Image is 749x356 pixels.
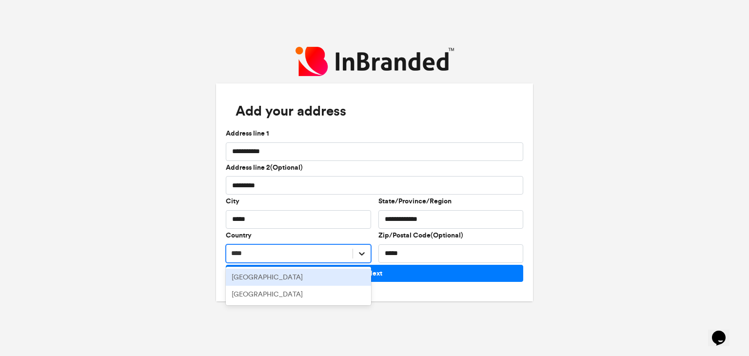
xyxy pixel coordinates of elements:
button: Next [226,265,523,282]
label: City [226,197,239,206]
div: [GEOGRAPHIC_DATA] [226,286,371,303]
label: State/Province/Region [378,197,452,206]
label: Zip/Postal Code(Optional) [378,231,463,240]
div: [GEOGRAPHIC_DATA] [226,269,371,286]
img: InBranded Logo [296,47,454,76]
label: Address line 1 [226,129,269,138]
h3: Add your address [226,93,523,129]
label: Country [226,231,252,240]
label: Address line 2(Optional) [226,163,303,173]
iframe: chat widget [708,317,739,346]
